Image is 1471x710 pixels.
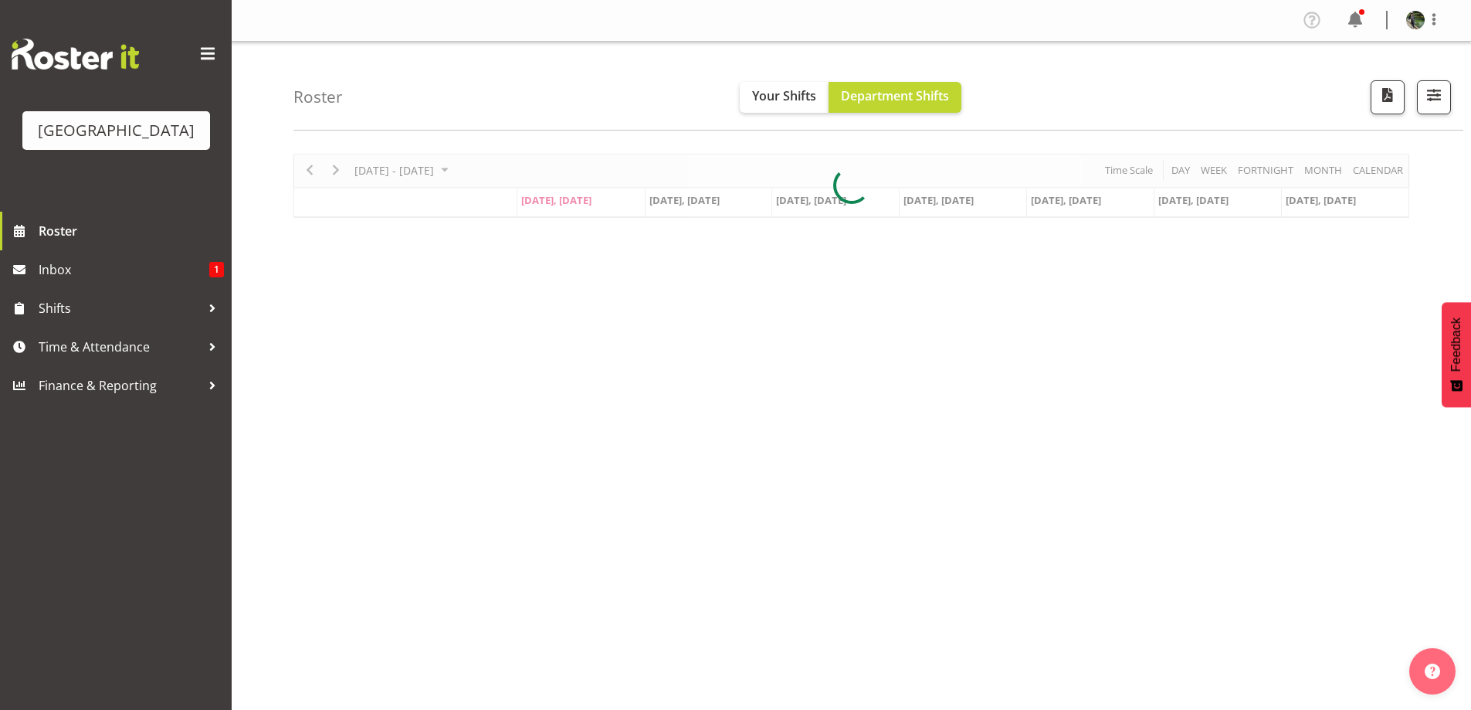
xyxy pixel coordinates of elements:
[39,297,201,320] span: Shifts
[829,82,961,113] button: Department Shifts
[39,258,209,281] span: Inbox
[39,219,224,243] span: Roster
[1449,318,1463,372] span: Feedback
[1417,80,1451,114] button: Filter Shifts
[1371,80,1405,114] button: Download a PDF of the roster according to the set date range.
[1442,302,1471,407] button: Feedback - Show survey
[1425,664,1440,679] img: help-xxl-2.png
[12,39,139,70] img: Rosterit website logo
[39,335,201,358] span: Time & Attendance
[293,88,343,106] h4: Roster
[39,374,201,397] span: Finance & Reporting
[841,87,949,104] span: Department Shifts
[752,87,816,104] span: Your Shifts
[740,82,829,113] button: Your Shifts
[38,119,195,142] div: [GEOGRAPHIC_DATA]
[209,262,224,277] span: 1
[1406,11,1425,29] img: renee-hewittc44e905c050b5abf42b966e9eee8c321.png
